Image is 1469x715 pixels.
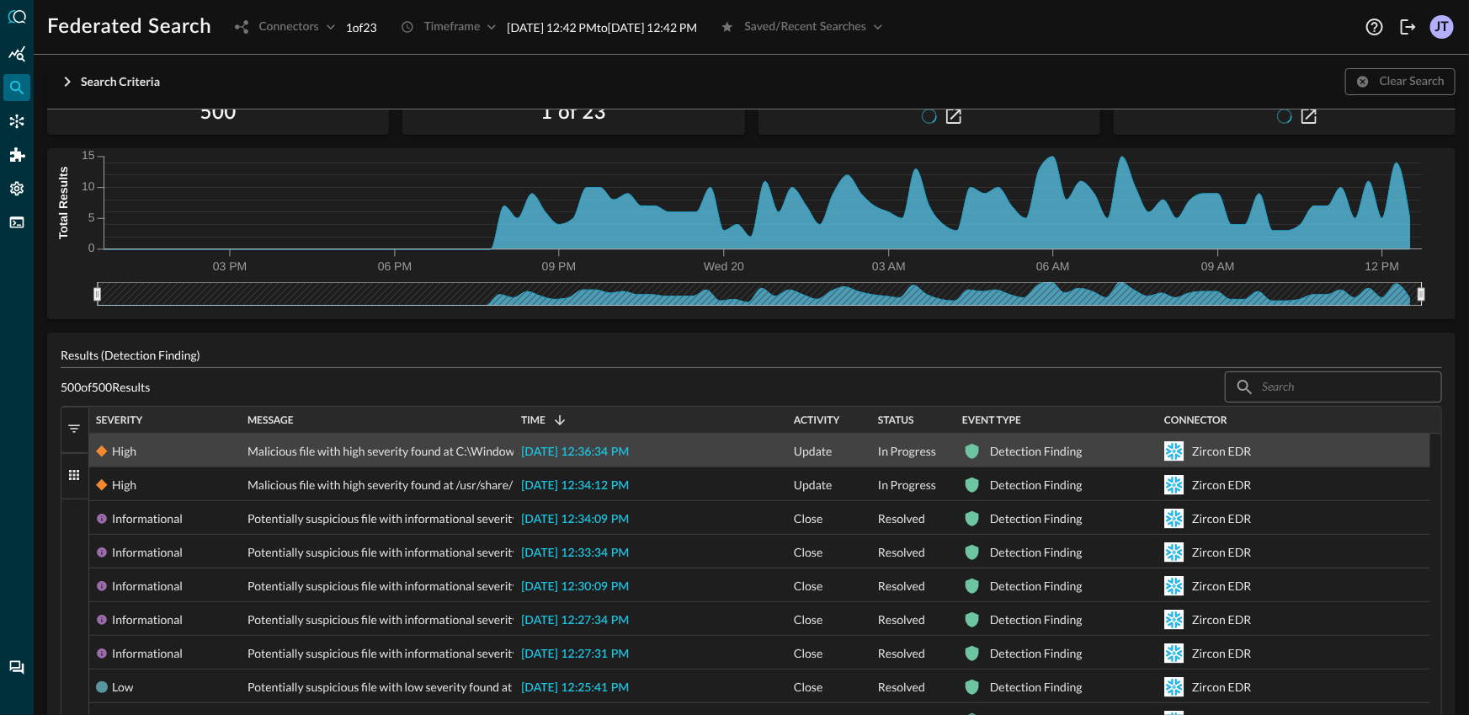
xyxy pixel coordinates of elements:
[3,74,30,101] div: Federated Search
[1164,509,1184,529] svg: Snowflake
[1430,15,1454,39] div: JT
[378,260,412,274] tspan: 06 PM
[990,435,1083,468] div: Detection Finding
[47,68,170,95] button: Search Criteria
[200,99,237,126] h2: 500
[1201,260,1235,274] tspan: 09 AM
[112,569,183,603] div: Informational
[794,435,832,468] span: Update
[521,446,629,458] span: [DATE] 12:36:34 PM
[81,72,160,93] div: Search Criteria
[247,637,849,670] span: Potentially suspicious file with informational severity found at C:\Windows\system32\config\SOFTW...
[1192,637,1251,670] div: Zircon EDR
[1192,502,1251,536] div: Zircon EDR
[112,468,136,502] div: High
[878,603,925,637] span: Resolved
[3,40,30,67] div: Summary Insights
[1192,435,1251,468] div: Zircon EDR
[1164,576,1184,596] svg: Snowflake
[3,654,30,681] div: Chat
[1192,569,1251,603] div: Zircon EDR
[990,637,1083,670] div: Detection Finding
[247,502,833,536] span: Potentially suspicious file with informational severity found at C:\Windows\system32\svchost.exep...
[990,569,1083,603] div: Detection Finding
[521,547,629,559] span: [DATE] 12:33:34 PM
[962,414,1021,426] span: Event Type
[247,569,828,603] span: Potentially suspicious file with informational severity found at C:\Windows\system32\GroupPolicy\...
[990,536,1083,569] div: Detection Finding
[521,414,546,426] span: Time
[1164,542,1184,563] svg: Snowflake
[88,211,95,224] tspan: 5
[521,581,629,593] span: [DATE] 12:30:09 PM
[112,502,183,536] div: Informational
[878,502,925,536] span: Resolved
[794,670,822,704] span: Close
[1164,475,1184,495] svg: Snowflake
[61,378,150,396] p: 500 of 500 Results
[3,175,30,202] div: Settings
[878,468,936,502] span: In Progress
[112,536,183,569] div: Informational
[346,19,377,36] p: 1 of 23
[247,414,294,426] span: Message
[1262,371,1403,403] input: Search
[96,414,142,426] span: Severity
[247,603,818,637] span: Potentially suspicious file with informational severity found at C:\Users\Administrator\Documents...
[507,19,697,36] p: [DATE] 12:42 PM to [DATE] 12:42 PM
[990,603,1083,637] div: Detection Finding
[112,637,183,670] div: Informational
[878,637,925,670] span: Resolved
[878,569,925,603] span: Resolved
[794,414,839,426] span: Activity
[990,670,1083,704] div: Detection Finding
[213,260,247,274] tspan: 03 PM
[878,414,914,426] span: Status
[1164,610,1184,630] svg: Snowflake
[112,603,183,637] div: Informational
[872,260,906,274] tspan: 03 AM
[990,468,1083,502] div: Detection Finding
[990,502,1083,536] div: Detection Finding
[88,242,95,255] tspan: 0
[704,260,744,274] tspan: Wed 20
[521,615,629,627] span: [DATE] 12:27:34 PM
[878,536,925,569] span: Resolved
[521,514,629,526] span: [DATE] 12:34:09 PM
[1192,536,1251,569] div: Zircon EDR
[56,166,70,239] tspan: Total Results
[1164,441,1184,462] svg: Snowflake
[247,435,785,468] span: Malicious file with high severity found at C:\Windows\system32\config\[PERSON_NAME]\Net-Worm.zip
[1164,643,1184,664] svg: Snowflake
[1164,677,1184,697] svg: Snowflake
[1361,13,1388,40] button: Help
[247,468,686,502] span: Malicious file with high severity found at /usr/share/initramfs-tools/hooks/Somoto.zip
[47,13,211,40] h1: Federated Search
[1395,13,1422,40] button: Logout
[1192,603,1251,637] div: Zircon EDR
[1036,260,1070,274] tspan: 06 AM
[1164,414,1227,426] span: Connector
[82,179,95,193] tspan: 10
[521,480,629,492] span: [DATE] 12:34:12 PM
[794,536,822,569] span: Close
[82,149,95,163] tspan: 15
[1365,260,1399,274] tspan: 12 PM
[794,569,822,603] span: Close
[878,435,936,468] span: In Progress
[878,670,925,704] span: Resolved
[112,435,136,468] div: High
[542,260,576,274] tspan: 09 PM
[521,648,629,660] span: [DATE] 12:27:31 PM
[61,346,1442,364] p: Results (Detection Finding)
[521,682,629,694] span: [DATE] 12:25:41 PM
[794,502,822,536] span: Close
[794,603,822,637] span: Close
[247,536,647,569] span: Potentially suspicious file with informational severity found at ~/tmp/shmig.dll
[794,468,832,502] span: Update
[3,209,30,236] div: FSQL
[1192,670,1251,704] div: Zircon EDR
[794,637,822,670] span: Close
[1192,468,1251,502] div: Zircon EDR
[540,99,606,126] h2: 1 of 23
